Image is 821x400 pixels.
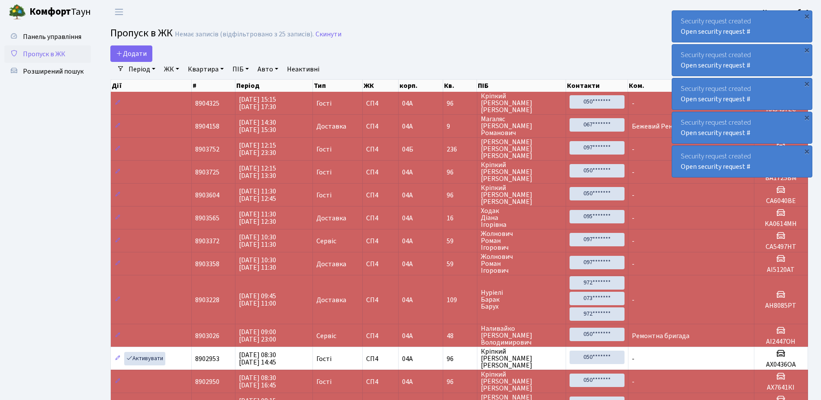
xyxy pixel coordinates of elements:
[481,93,562,113] span: Кріпкий [PERSON_NAME] [PERSON_NAME]
[195,354,219,364] span: 8902953
[632,331,689,341] span: Ремонтна бригада
[632,168,634,177] span: -
[672,78,812,110] div: Security request created
[758,174,804,182] h5: ВА1725ВМ
[758,243,804,251] h5: CA5497HT
[481,207,562,228] span: Ходак Діана Ігорівна
[283,62,323,77] a: Неактивні
[195,213,219,223] span: 8903565
[366,123,395,130] span: СП4
[802,12,811,20] div: ×
[239,118,276,135] span: [DATE] 14:30 [DATE] 15:30
[29,5,71,19] b: Комфорт
[316,100,332,107] span: Гості
[195,122,219,131] span: 8904158
[239,164,276,181] span: [DATE] 12:15 [DATE] 13:30
[239,210,276,226] span: [DATE] 11:30 [DATE] 12:30
[9,3,26,21] img: logo.png
[124,352,165,365] a: Активувати
[481,289,562,310] span: Нуріелі Барак Барух
[239,95,276,112] span: [DATE] 15:15 [DATE] 17:30
[681,162,750,171] a: Open security request #
[316,169,332,176] span: Гості
[758,197,804,205] h5: СА6040ВЕ
[447,238,473,245] span: 59
[477,80,566,92] th: ПІБ
[235,80,312,92] th: Період
[447,355,473,362] span: 96
[763,7,811,17] a: Консьєрж б. 4.
[447,146,473,153] span: 236
[23,32,81,42] span: Панель управління
[443,80,477,92] th: Кв.
[632,122,708,131] span: Бежевий Рено Доставка
[239,141,276,158] span: [DATE] 12:15 [DATE] 23:30
[632,145,634,154] span: -
[116,49,147,58] span: Додати
[175,30,314,39] div: Немає записів (відфільтровано з 25 записів).
[672,112,812,143] div: Security request created
[402,99,413,108] span: 04А
[481,230,562,251] span: Жолнович Роман Ігорович
[758,384,804,392] h5: АХ7641КІ
[4,28,91,45] a: Панель управління
[447,215,473,222] span: 16
[402,122,413,131] span: 04А
[195,377,219,387] span: 8902950
[802,113,811,122] div: ×
[195,99,219,108] span: 8904325
[366,378,395,385] span: СП4
[566,80,628,92] th: Контакти
[4,63,91,80] a: Розширений пошук
[23,49,65,59] span: Пропуск в ЖК
[366,169,395,176] span: СП4
[363,80,399,92] th: ЖК
[481,325,562,346] span: Наливайко [PERSON_NAME] Володимирович
[316,238,336,245] span: Сервіс
[681,94,750,104] a: Open security request #
[239,187,276,203] span: [DATE] 11:30 [DATE] 12:45
[239,232,276,249] span: [DATE] 10:30 [DATE] 11:30
[447,169,473,176] span: 96
[366,297,395,303] span: СП4
[195,236,219,246] span: 8903372
[195,190,219,200] span: 8903604
[316,297,346,303] span: Доставка
[195,295,219,305] span: 8903228
[481,161,562,182] span: Кріпкий [PERSON_NAME] [PERSON_NAME]
[110,45,152,62] a: Додати
[402,168,413,177] span: 04А
[366,261,395,268] span: СП4
[402,145,413,154] span: 04Б
[802,147,811,155] div: ×
[481,184,562,205] span: Кріпкий [PERSON_NAME] [PERSON_NAME]
[316,332,336,339] span: Сервіс
[481,139,562,159] span: [PERSON_NAME] [PERSON_NAME] [PERSON_NAME]
[447,192,473,199] span: 96
[316,261,346,268] span: Доставка
[161,62,183,77] a: ЖК
[254,62,282,77] a: Авто
[758,266,804,274] h5: AI5120AT
[399,80,443,92] th: корп.
[481,348,562,369] span: Кріпкий [PERSON_NAME] [PERSON_NAME]
[632,295,634,305] span: -
[758,338,804,346] h5: АІ2447ОН
[681,27,750,36] a: Open security request #
[366,332,395,339] span: СП4
[239,350,276,367] span: [DATE] 08:30 [DATE] 14:45
[402,331,413,341] span: 04А
[632,213,634,223] span: -
[195,168,219,177] span: 8903725
[481,253,562,274] span: Жолнович Роман Ігорович
[316,192,332,199] span: Гості
[402,295,413,305] span: 04А
[402,259,413,269] span: 04А
[366,146,395,153] span: СП4
[195,331,219,341] span: 8903026
[316,355,332,362] span: Гості
[316,30,341,39] a: Скинути
[481,116,562,136] span: Магаляс [PERSON_NAME] Романович
[316,215,346,222] span: Доставка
